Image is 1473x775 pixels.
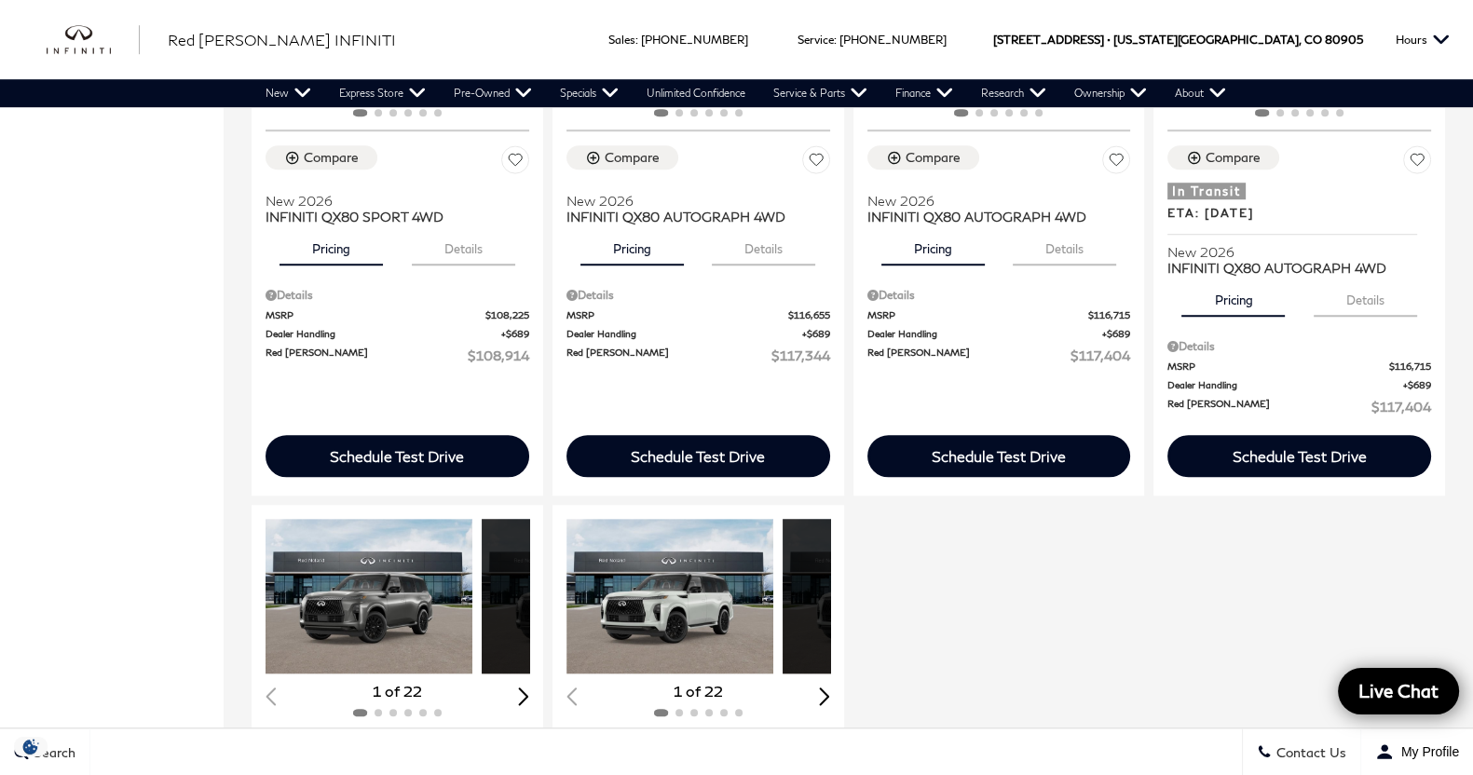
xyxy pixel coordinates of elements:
a: [STREET_ADDRESS] • [US_STATE][GEOGRAPHIC_DATA], CO 80905 [993,33,1363,47]
span: New 2026 [266,193,515,209]
a: About [1161,79,1240,107]
button: pricing tab [1181,276,1285,317]
button: Compare Vehicle [566,145,678,170]
span: MSRP [1167,360,1389,374]
div: 1 / 2 [566,519,773,674]
span: My Profile [1394,744,1459,759]
div: Pricing Details - INFINITI QX80 AUTOGRAPH 4WD [867,287,1131,304]
a: Research [967,79,1060,107]
div: Compare [906,149,961,166]
span: New 2026 [566,193,816,209]
div: Schedule Test Drive - INFINITI QX80 AUTOGRAPH 4WD [566,435,830,477]
a: Red [PERSON_NAME] $117,404 [867,346,1131,365]
div: Compare [605,149,660,166]
span: Live Chat [1349,679,1448,702]
a: MSRP $116,655 [566,308,830,322]
button: Compare Vehicle [1167,145,1279,170]
span: $108,225 [485,308,529,322]
span: $117,344 [771,346,830,365]
span: Red [PERSON_NAME] [867,346,1071,365]
button: Compare Vehicle [266,145,377,170]
a: Dealer Handling $689 [1167,378,1431,392]
span: Dealer Handling [1167,378,1403,392]
div: Schedule Test Drive - INFINITI QX80 AUTOGRAPH 4WD [867,435,1131,477]
span: Red [PERSON_NAME] INFINITI [168,31,396,48]
span: INFINITI QX80 AUTOGRAPH 4WD [867,209,1117,224]
span: Dealer Handling [266,327,501,341]
a: Live Chat [1338,668,1459,714]
span: Red [PERSON_NAME] [266,346,468,365]
button: details tab [712,224,815,265]
a: Red [PERSON_NAME] $108,914 [266,346,529,365]
div: Next slide [518,687,529,705]
span: New 2026 [1167,244,1417,260]
span: $116,655 [788,308,830,322]
a: infiniti [47,25,140,55]
img: 2026 INFINITI QX80 AUTOGRAPH 4WD 1 [266,519,472,674]
span: INFINITI QX80 AUTOGRAPH 4WD [1167,260,1417,276]
div: Pricing Details - INFINITI QX80 SPORT 4WD [266,287,529,304]
a: Pre-Owned [440,79,546,107]
button: pricing tab [881,224,985,265]
span: New 2026 [867,193,1117,209]
span: Contact Us [1272,744,1346,760]
button: Open user profile menu [1361,728,1473,775]
div: Schedule Test Drive [631,447,765,465]
a: New 2026INFINITI QX80 AUTOGRAPH 4WD [566,181,830,224]
a: New 2026INFINITI QX80 SPORT 4WD [266,181,529,224]
a: MSRP $116,715 [867,308,1131,322]
p: ETA: [DATE] [1167,203,1417,234]
button: Save Vehicle [501,145,529,180]
a: Red [PERSON_NAME] $117,344 [566,346,830,365]
button: Compare Vehicle [867,145,979,170]
img: INFINITI [47,25,140,55]
a: Dealer Handling $689 [266,327,529,341]
img: Opt-Out Icon [9,737,52,756]
a: MSRP $108,225 [266,308,529,322]
span: Dealer Handling [566,327,802,341]
a: [PHONE_NUMBER] [641,33,748,47]
button: Save Vehicle [1403,145,1431,180]
a: [PHONE_NUMBER] [839,33,947,47]
a: New 2026INFINITI QX80 AUTOGRAPH 4WD [867,181,1131,224]
span: : [834,33,837,47]
span: $117,404 [1371,397,1431,416]
span: INFINITI QX80 AUTOGRAPH 4WD [566,209,816,224]
span: $689 [1403,378,1431,392]
span: INFINITI QX80 SPORT 4WD [266,209,515,224]
span: $108,914 [468,346,529,365]
div: Schedule Test Drive [330,447,464,465]
span: In Transit [1167,183,1246,199]
span: MSRP [566,308,788,322]
span: : [635,33,638,47]
a: Red [PERSON_NAME] INFINITI [168,29,396,51]
button: details tab [1314,276,1417,317]
span: $116,715 [1389,360,1431,374]
span: Dealer Handling [867,327,1103,341]
button: Save Vehicle [1102,145,1130,180]
span: $689 [802,327,830,341]
div: Schedule Test Drive [932,447,1066,465]
span: Red [PERSON_NAME] [1167,397,1371,416]
button: details tab [412,224,515,265]
a: Dealer Handling $689 [867,327,1131,341]
div: 1 of 22 [566,681,830,701]
div: Next slide [819,687,830,705]
span: $116,715 [1088,308,1130,322]
a: Specials [546,79,633,107]
div: 2 / 2 [482,519,689,674]
span: MSRP [867,308,1089,322]
div: 1 / 2 [266,519,472,674]
button: Save Vehicle [802,145,830,180]
span: $689 [501,327,529,341]
a: Unlimited Confidence [633,79,759,107]
section: Click to Open Cookie Consent Modal [9,737,52,756]
a: Service & Parts [759,79,881,107]
button: pricing tab [580,224,684,265]
div: Schedule Test Drive - INFINITI QX80 SPORT 4WD [266,435,529,477]
span: $117,404 [1071,346,1130,365]
div: 1 of 22 [266,681,529,701]
span: MSRP [266,308,485,322]
div: Compare [1206,149,1261,166]
a: In TransitETA: [DATE]New 2026INFINITI QX80 AUTOGRAPH 4WD [1167,181,1431,275]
